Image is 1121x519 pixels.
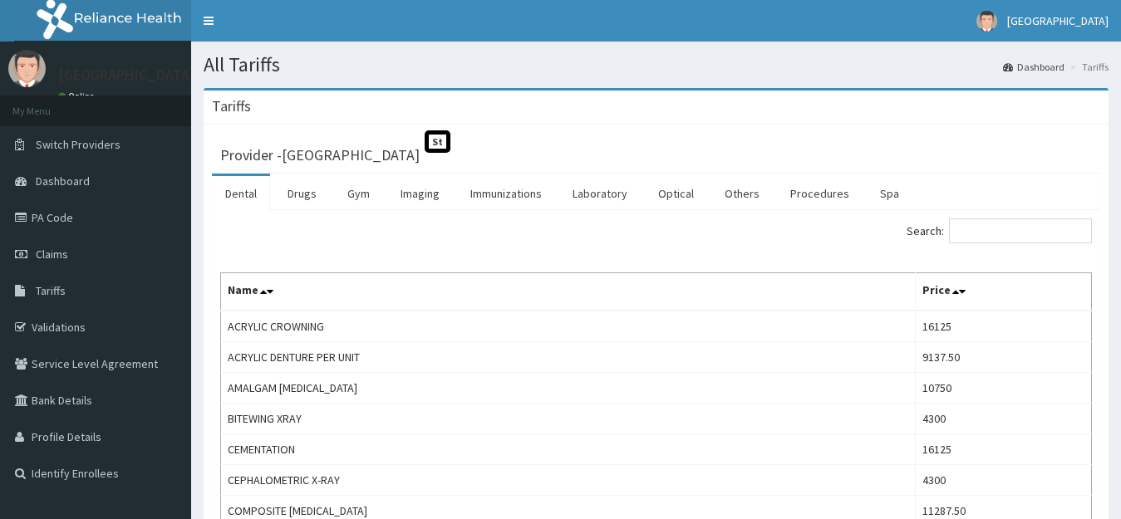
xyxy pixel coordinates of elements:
td: BITEWING XRAY [221,404,916,434]
td: ACRYLIC DENTURE PER UNIT [221,342,916,373]
td: 16125 [915,434,1091,465]
span: Tariffs [36,283,66,298]
input: Search: [949,218,1092,243]
a: Immunizations [457,176,555,211]
td: 16125 [915,311,1091,342]
h3: Provider - [GEOGRAPHIC_DATA] [220,148,420,163]
a: Drugs [274,176,330,211]
td: 9137.50 [915,342,1091,373]
td: ACRYLIC CROWNING [221,311,916,342]
h1: All Tariffs [204,54,1109,76]
a: Gym [334,176,383,211]
a: Online [58,91,98,102]
a: Spa [867,176,912,211]
td: 4300 [915,465,1091,496]
a: Dashboard [1003,60,1064,74]
span: Switch Providers [36,137,120,152]
li: Tariffs [1066,60,1109,74]
a: Dental [212,176,270,211]
th: Price [915,273,1091,311]
img: User Image [8,50,46,87]
h3: Tariffs [212,99,251,114]
a: Others [711,176,773,211]
td: AMALGAM [MEDICAL_DATA] [221,373,916,404]
span: Dashboard [36,174,90,189]
span: [GEOGRAPHIC_DATA] [1007,13,1109,28]
a: Optical [645,176,707,211]
span: Claims [36,247,68,262]
a: Laboratory [559,176,641,211]
a: Imaging [387,176,453,211]
td: 4300 [915,404,1091,434]
img: User Image [976,11,997,32]
th: Name [221,273,916,311]
span: St [425,130,450,153]
a: Procedures [777,176,863,211]
p: [GEOGRAPHIC_DATA] [58,67,195,82]
td: 10750 [915,373,1091,404]
td: CEMENTATION [221,434,916,465]
td: CEPHALOMETRIC X-RAY [221,465,916,496]
label: Search: [907,218,1092,243]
